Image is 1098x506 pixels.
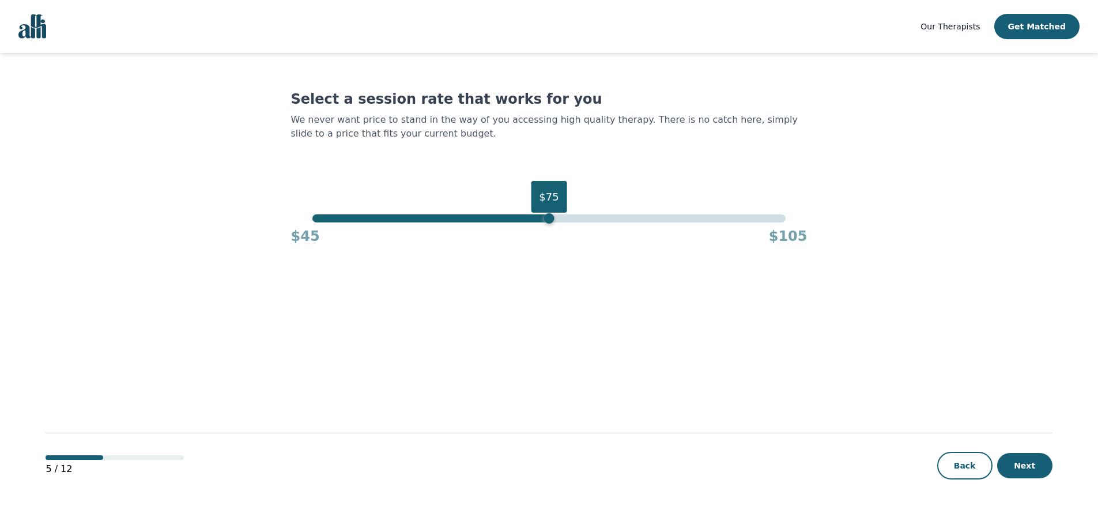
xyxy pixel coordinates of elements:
a: Our Therapists [920,20,980,33]
span: Our Therapists [920,22,980,31]
h4: $105 [769,227,808,246]
h1: Select a session rate that works for you [291,90,808,108]
button: Back [937,452,993,479]
h4: $45 [291,227,320,246]
p: We never want price to stand in the way of you accessing high quality therapy. There is no catch ... [291,113,808,141]
button: Get Matched [994,14,1080,39]
button: Next [997,453,1052,478]
div: $75 [531,181,567,213]
img: alli logo [18,14,46,39]
p: 5 / 12 [46,462,184,476]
